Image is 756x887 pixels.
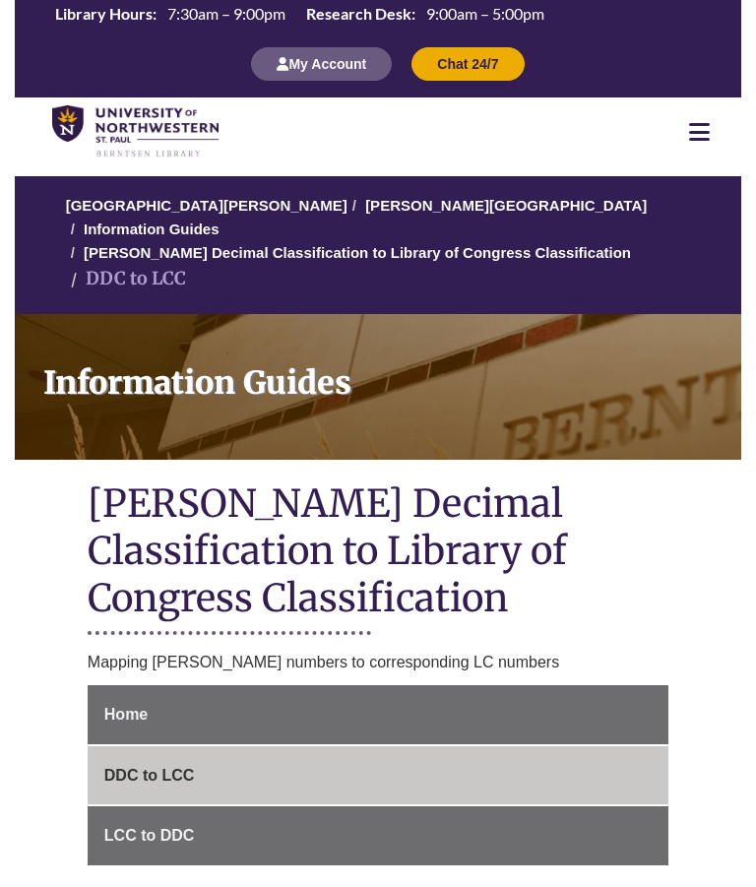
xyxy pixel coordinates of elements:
th: Library Hours: [47,3,159,25]
img: UNWSP Library Logo [52,105,219,158]
button: My Account [251,47,392,81]
span: 7:30am – 9:00pm [167,4,285,23]
a: Chat 24/7 [411,55,524,72]
table: Hours Today [47,3,552,25]
div: Guide Page Menu [88,685,668,865]
a: DDC to LCC [88,746,668,805]
h1: Information Guides [31,314,741,434]
span: Home [104,706,148,723]
a: [GEOGRAPHIC_DATA][PERSON_NAME] [66,197,347,214]
li: DDC to LCC [66,265,186,293]
h1: [PERSON_NAME] Decimal Classification to Library of Congress Classification [88,479,668,626]
a: Information Guides [15,314,741,460]
span: DDC to LCC [104,767,195,784]
a: My Account [251,55,392,72]
a: LCC to DDC [88,806,668,865]
a: Information Guides [84,221,220,237]
a: [PERSON_NAME] Decimal Classification to Library of Congress Classification [84,244,631,261]
span: 9:00am – 5:00pm [426,4,544,23]
a: Home [88,685,668,744]
span: LCC to DDC [104,827,195,844]
span: Mapping [PERSON_NAME] numbers to corresponding LC numbers [88,654,559,670]
a: [PERSON_NAME][GEOGRAPHIC_DATA] [365,197,647,214]
th: Research Desk: [298,3,418,25]
button: Chat 24/7 [411,47,524,81]
a: Hours Today [47,3,552,27]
